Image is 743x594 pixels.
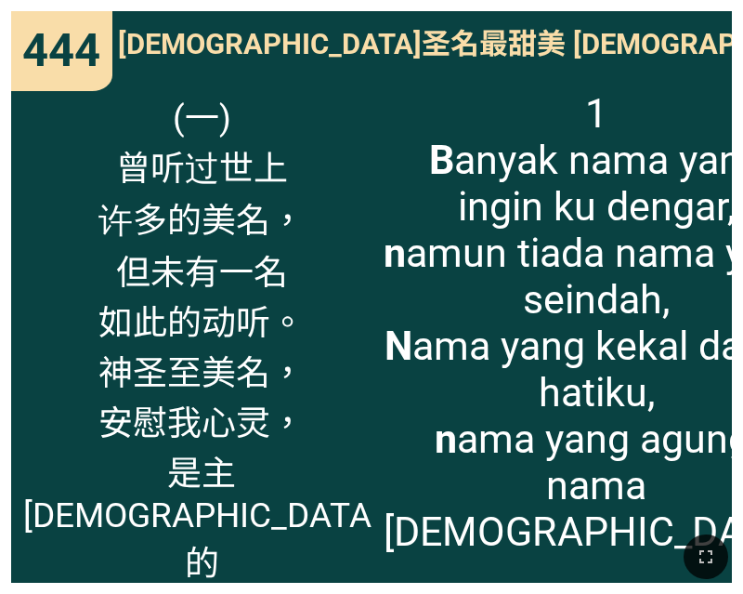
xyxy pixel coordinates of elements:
[435,416,457,462] b: n
[385,323,412,369] b: N
[384,230,406,276] b: n
[429,137,454,183] b: B
[22,24,100,77] span: 444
